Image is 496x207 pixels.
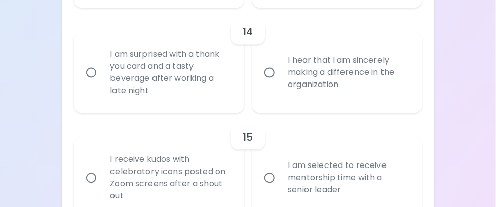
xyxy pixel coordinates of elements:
h6: 15 [243,130,253,146]
h6: 14 [243,24,253,40]
div: I am surprised with a thank you card and a tasty beverage after working a late night [102,36,238,109]
div: choice-group-check [74,8,422,113]
div: I hear that I am sincerely making a difference in the organization [280,43,416,103]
